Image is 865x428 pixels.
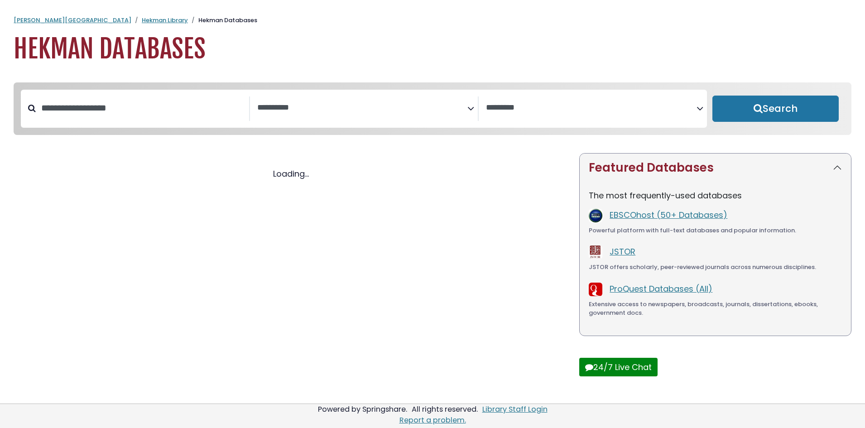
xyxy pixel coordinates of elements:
input: Search database by title or keyword [36,101,249,115]
textarea: Search [486,103,697,113]
li: Hekman Databases [188,16,257,25]
div: Extensive access to newspapers, broadcasts, journals, dissertations, ebooks, government docs. [589,300,842,317]
a: [PERSON_NAME][GEOGRAPHIC_DATA] [14,16,131,24]
button: Submit for Search Results [712,96,839,122]
button: Featured Databases [580,154,851,182]
a: ProQuest Databases (All) [610,283,712,294]
h1: Hekman Databases [14,34,851,64]
nav: breadcrumb [14,16,851,25]
button: 24/7 Live Chat [579,358,658,376]
a: Library Staff Login [482,404,548,414]
a: EBSCOhost (50+ Databases) [610,209,727,221]
p: The most frequently-used databases [589,189,842,202]
a: Hekman Library [142,16,188,24]
div: All rights reserved. [410,404,479,414]
div: Powerful platform with full-text databases and popular information. [589,226,842,235]
div: Loading... [14,168,568,180]
a: Report a problem. [399,415,466,425]
nav: Search filters [14,82,851,135]
div: Powered by Springshare. [317,404,408,414]
a: JSTOR [610,246,635,257]
textarea: Search [257,103,468,113]
div: JSTOR offers scholarly, peer-reviewed journals across numerous disciplines. [589,263,842,272]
